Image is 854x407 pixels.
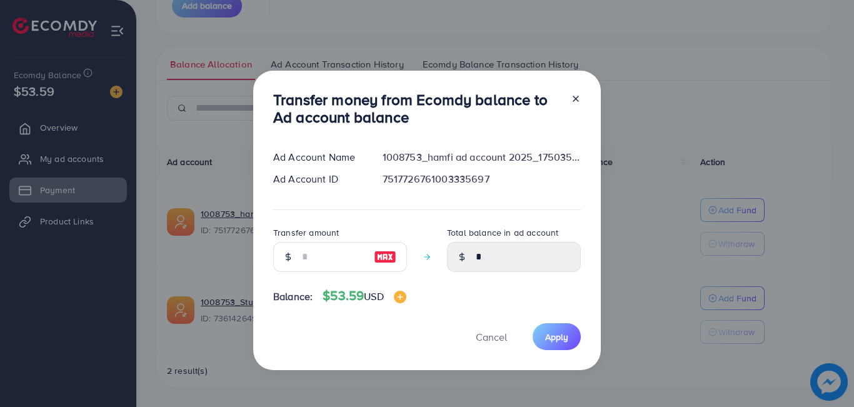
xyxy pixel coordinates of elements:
span: Cancel [476,330,507,344]
h3: Transfer money from Ecomdy balance to Ad account balance [273,91,561,127]
img: image [374,249,396,264]
span: Balance: [273,289,313,304]
img: image [394,291,406,303]
div: Ad Account Name [263,150,373,164]
h4: $53.59 [323,288,406,304]
div: 7517726761003335697 [373,172,591,186]
label: Total balance in ad account [447,226,558,239]
button: Cancel [460,323,523,350]
span: USD [364,289,383,303]
button: Apply [533,323,581,350]
div: 1008753_hamfi ad account 2025_1750357175489 [373,150,591,164]
div: Ad Account ID [263,172,373,186]
span: Apply [545,331,568,343]
label: Transfer amount [273,226,339,239]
